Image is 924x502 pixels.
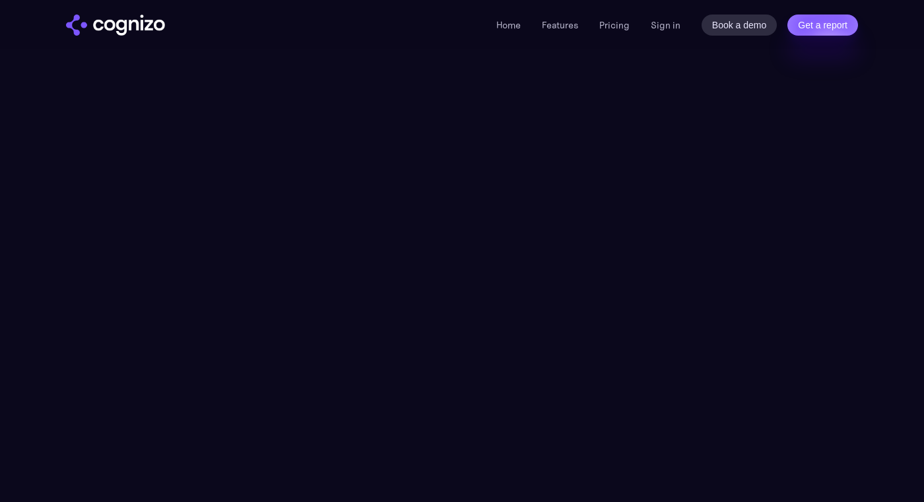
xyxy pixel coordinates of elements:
a: Get a report [787,15,858,36]
a: Home [496,19,521,31]
a: Features [542,19,578,31]
a: Book a demo [702,15,777,36]
img: cognizo logo [66,15,165,36]
a: Pricing [599,19,630,31]
a: Sign in [651,17,680,33]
